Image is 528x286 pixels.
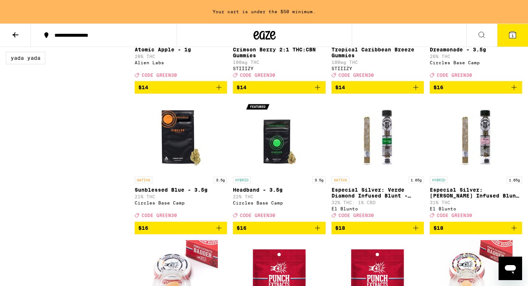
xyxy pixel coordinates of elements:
[430,222,522,234] button: Add to bag
[135,47,227,53] p: Atomic Apple - 1g
[233,60,325,65] p: 100mg THC
[332,66,424,71] div: STIIIZY
[240,213,275,218] span: CODE GREEN30
[430,206,522,211] div: El Blunto
[332,99,424,173] img: El Blunto - Especial Silver: Verde Diamond Infused Blunt - 1.65g
[214,177,227,183] p: 3.5g
[242,99,316,173] img: Circles Base Camp - Headband - 3.5g
[332,99,424,221] a: Open page for Especial Silver: Verde Diamond Infused Blunt - 1.65g from El Blunto
[135,99,227,221] a: Open page for Sunblessed Blue - 3.5g from Circles Base Camp
[233,194,325,199] p: 22% THC
[135,60,227,65] div: Alien Labs
[332,47,424,58] p: Tropical Caribbean Breeze Gummies
[433,225,443,231] span: $18
[430,200,522,205] p: 31% THC
[335,84,345,90] span: $14
[312,177,326,183] p: 3.5g
[433,84,443,90] span: $16
[430,177,447,183] p: HYBRID
[144,99,218,173] img: Circles Base Camp - Sunblessed Blue - 3.5g
[135,200,227,205] div: Circles Base Camp
[142,213,177,218] span: CODE GREEN30
[430,187,522,199] p: Especial Silver: [PERSON_NAME] Infused Blunt - 1.65g
[135,177,152,183] p: SATIVA
[339,213,374,218] span: CODE GREEN30
[430,81,522,94] button: Add to bag
[135,54,227,59] p: 28% THC
[138,225,148,231] span: $16
[332,81,424,94] button: Add to bag
[507,177,522,183] p: 1.65g
[237,225,247,231] span: $16
[430,47,522,53] p: Dreamonade - 3.5g
[138,84,148,90] span: $14
[332,206,424,211] div: El Blunto
[497,24,528,47] button: 1
[233,187,325,193] p: Headband - 3.5g
[240,73,275,77] span: CODE GREEN30
[233,81,325,94] button: Add to bag
[233,200,325,205] div: Circles Base Camp
[332,177,349,183] p: SATIVA
[437,73,472,77] span: CODE GREEN30
[332,187,424,199] p: Especial Silver: Verde Diamond Infused Blunt - 1.65g
[233,222,325,234] button: Add to bag
[135,187,227,193] p: Sunblessed Blue - 3.5g
[430,54,522,59] p: 26% THC
[339,73,374,77] span: CODE GREEN30
[6,52,45,64] label: Yada Yada
[135,222,227,234] button: Add to bag
[233,47,325,58] p: Crimson Berry 2:1 THC:CBN Gummies
[430,60,522,65] div: Circles Base Camp
[332,222,424,234] button: Add to bag
[332,200,424,205] p: 32% THC: 1% CBD
[142,73,177,77] span: CODE GREEN30
[430,99,522,173] img: El Blunto - Especial Silver: Rosa Diamond Infused Blunt - 1.65g
[233,66,325,71] div: STIIIZY
[437,213,472,218] span: CODE GREEN30
[511,33,514,38] span: 1
[335,225,345,231] span: $18
[135,81,227,94] button: Add to bag
[233,177,251,183] p: HYBRID
[499,257,522,280] iframe: Button to launch messaging window
[237,84,247,90] span: $14
[233,99,325,221] a: Open page for Headband - 3.5g from Circles Base Camp
[408,177,424,183] p: 1.65g
[430,99,522,221] a: Open page for Especial Silver: Rosa Diamond Infused Blunt - 1.65g from El Blunto
[332,60,424,65] p: 100mg THC
[135,194,227,199] p: 21% THC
